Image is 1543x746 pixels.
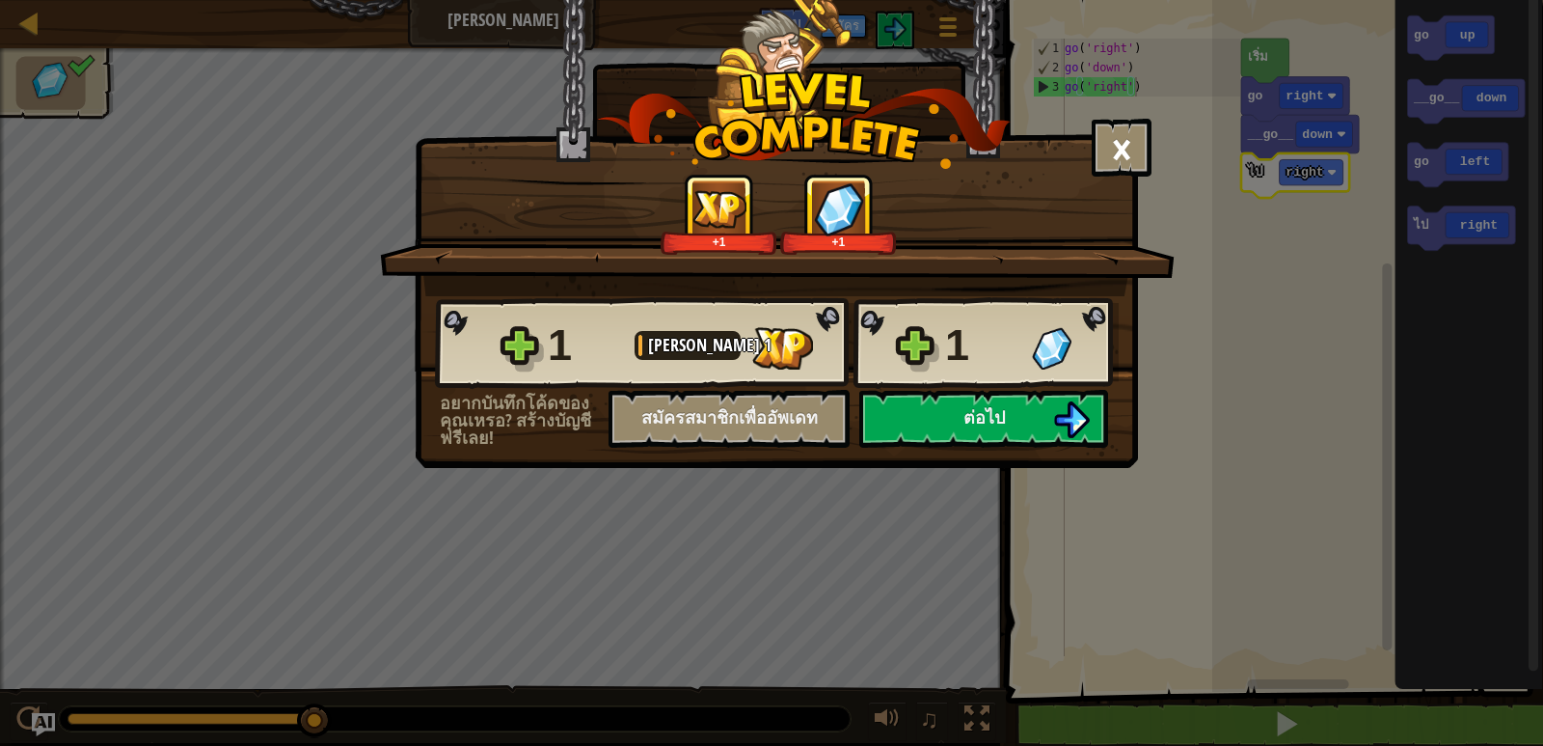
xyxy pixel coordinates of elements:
[764,333,771,357] span: 1
[1032,327,1071,370] img: อัญมณีที่ได้มา
[440,395,609,447] div: อยากบันทึกโค้ดของคุณเหรอ? สร้างบัญชีฟรีเลย!
[692,190,746,228] img: XP ที่ได้รับ
[963,405,1005,429] span: ต่อไป
[859,390,1108,448] button: ต่อไป
[648,333,764,357] span: [PERSON_NAME]
[1092,119,1151,177] button: ×
[814,182,864,235] img: อัญมณีที่ได้มา
[609,390,850,448] button: สมัครสมาชิกเพื่ออัพเดท
[548,315,623,376] div: 1
[945,315,1020,376] div: 1
[664,235,773,249] div: +1
[597,71,1011,169] img: level_complete.png
[784,235,893,249] div: +1
[752,327,813,370] img: XP ที่ได้รับ
[1053,401,1090,438] img: ต่อไป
